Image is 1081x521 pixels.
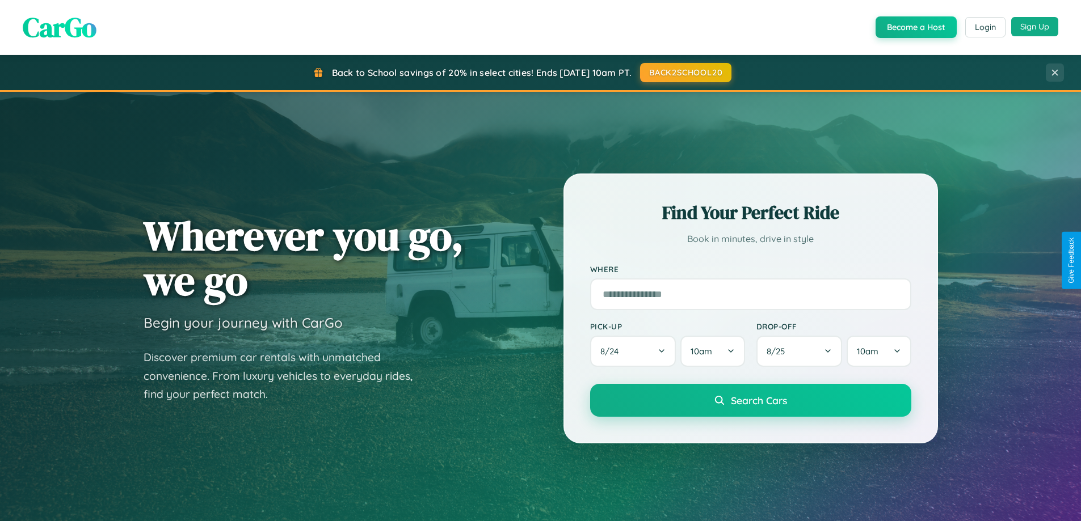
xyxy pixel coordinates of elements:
button: 10am [680,336,744,367]
span: 10am [691,346,712,357]
h1: Wherever you go, we go [144,213,464,303]
button: BACK2SCHOOL20 [640,63,731,82]
button: Login [965,17,1006,37]
button: 10am [847,336,911,367]
button: 8/24 [590,336,676,367]
button: Sign Up [1011,17,1058,36]
label: Drop-off [756,321,911,331]
button: Search Cars [590,384,911,417]
span: 10am [857,346,878,357]
span: CarGo [23,9,96,46]
div: Give Feedback [1067,238,1075,283]
label: Pick-up [590,321,745,331]
span: Back to School savings of 20% in select cities! Ends [DATE] 10am PT. [332,67,632,78]
button: 8/25 [756,336,843,367]
span: 8 / 24 [600,346,624,357]
p: Discover premium car rentals with unmatched convenience. From luxury vehicles to everyday rides, ... [144,348,427,404]
label: Where [590,264,911,274]
p: Book in minutes, drive in style [590,231,911,247]
button: Become a Host [876,16,957,38]
span: Search Cars [731,394,787,406]
h2: Find Your Perfect Ride [590,200,911,225]
span: 8 / 25 [767,346,790,357]
h3: Begin your journey with CarGo [144,314,343,331]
